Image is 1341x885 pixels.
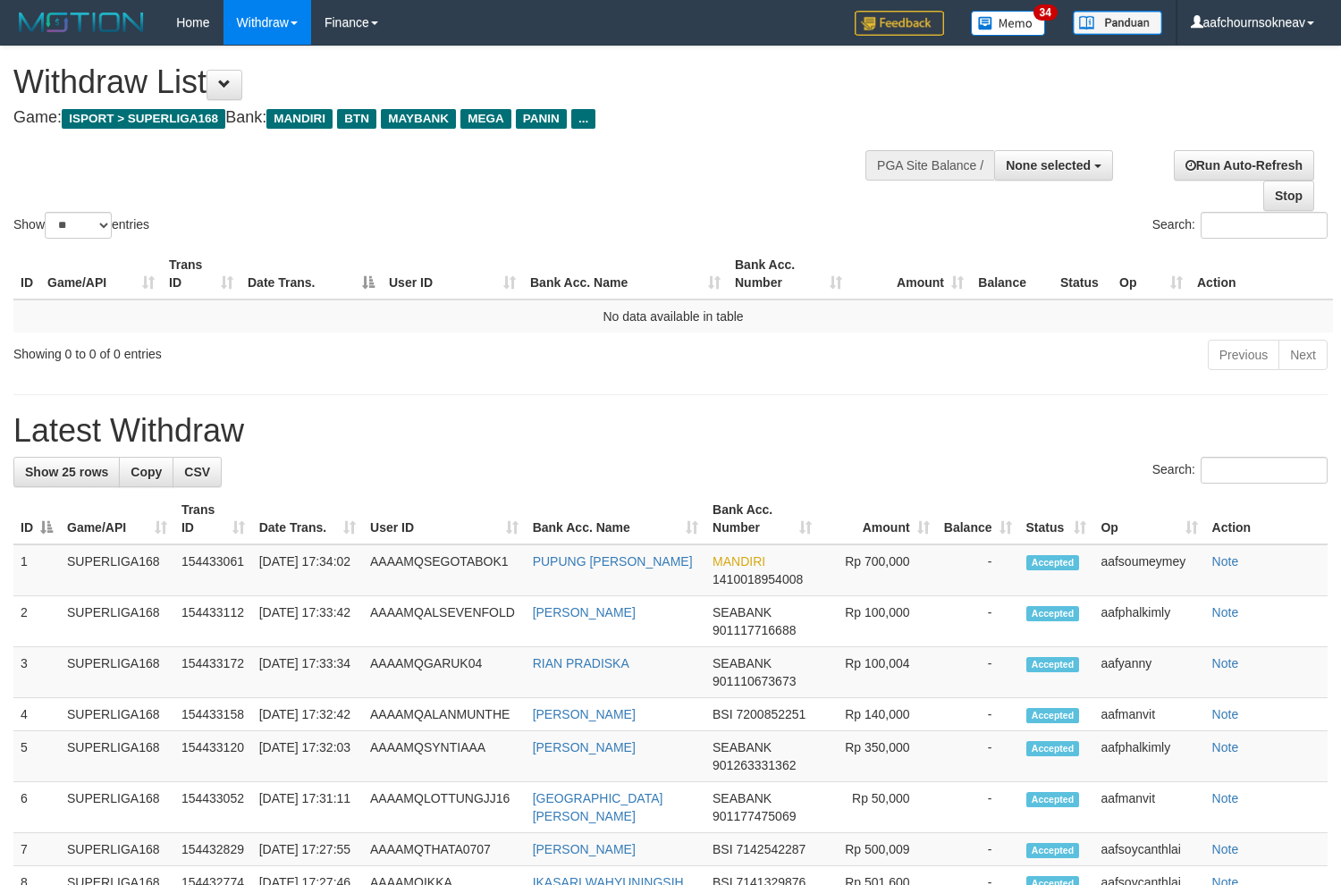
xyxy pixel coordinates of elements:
[737,707,806,721] span: Copy 7200852251 to clipboard
[728,249,849,299] th: Bank Acc. Number: activate to sort column ascending
[971,11,1046,36] img: Button%20Memo.svg
[174,544,252,596] td: 154433061
[174,833,252,866] td: 154432829
[1208,340,1279,370] a: Previous
[13,64,876,100] h1: Withdraw List
[705,493,819,544] th: Bank Acc. Number: activate to sort column ascending
[60,596,174,647] td: SUPERLIGA168
[1152,457,1328,484] label: Search:
[937,647,1019,698] td: -
[713,791,772,805] span: SEABANK
[13,833,60,866] td: 7
[865,150,994,181] div: PGA Site Balance /
[533,707,636,721] a: [PERSON_NAME]
[1112,249,1190,299] th: Op: activate to sort column ascending
[363,698,526,731] td: AAAAMQALANMUNTHE
[45,212,112,239] select: Showentries
[252,731,363,782] td: [DATE] 17:32:03
[819,698,937,731] td: Rp 140,000
[1093,833,1204,866] td: aafsoycanthlai
[819,493,937,544] th: Amount: activate to sort column ascending
[937,782,1019,833] td: -
[337,109,376,129] span: BTN
[849,249,971,299] th: Amount: activate to sort column ascending
[1026,555,1080,570] span: Accepted
[737,842,806,856] span: Copy 7142542287 to clipboard
[174,493,252,544] th: Trans ID: activate to sort column ascending
[25,465,108,479] span: Show 25 rows
[819,731,937,782] td: Rp 350,000
[13,212,149,239] label: Show entries
[1212,740,1239,754] a: Note
[937,731,1019,782] td: -
[60,544,174,596] td: SUPERLIGA168
[13,596,60,647] td: 2
[13,338,545,363] div: Showing 0 to 0 of 0 entries
[713,707,733,721] span: BSI
[1033,4,1058,21] span: 34
[1026,792,1080,807] span: Accepted
[13,731,60,782] td: 5
[174,731,252,782] td: 154433120
[516,109,567,129] span: PANIN
[13,249,40,299] th: ID
[1212,707,1239,721] a: Note
[13,413,1328,449] h1: Latest Withdraw
[13,9,149,36] img: MOTION_logo.png
[819,544,937,596] td: Rp 700,000
[184,465,210,479] span: CSV
[713,842,733,856] span: BSI
[1006,158,1091,173] span: None selected
[1093,544,1204,596] td: aafsoumeymey
[1026,657,1080,672] span: Accepted
[855,11,944,36] img: Feedback.jpg
[1026,606,1080,621] span: Accepted
[13,544,60,596] td: 1
[1093,698,1204,731] td: aafmanvit
[62,109,225,129] span: ISPORT > SUPERLIGA168
[713,809,796,823] span: Copy 901177475069 to clipboard
[174,647,252,698] td: 154433172
[971,249,1053,299] th: Balance
[1201,457,1328,484] input: Search:
[1212,605,1239,619] a: Note
[252,544,363,596] td: [DATE] 17:34:02
[523,249,728,299] th: Bank Acc. Name: activate to sort column ascending
[266,109,333,129] span: MANDIRI
[40,249,162,299] th: Game/API: activate to sort column ascending
[1093,647,1204,698] td: aafyanny
[819,647,937,698] td: Rp 100,004
[13,647,60,698] td: 3
[13,109,876,127] h4: Game: Bank:
[252,698,363,731] td: [DATE] 17:32:42
[533,791,663,823] a: [GEOGRAPHIC_DATA][PERSON_NAME]
[1263,181,1314,211] a: Stop
[1212,791,1239,805] a: Note
[526,493,705,544] th: Bank Acc. Name: activate to sort column ascending
[363,544,526,596] td: AAAAMQSEGOTABOK1
[1201,212,1328,239] input: Search:
[1190,249,1333,299] th: Action
[713,674,796,688] span: Copy 901110673673 to clipboard
[60,698,174,731] td: SUPERLIGA168
[937,833,1019,866] td: -
[713,758,796,772] span: Copy 901263331362 to clipboard
[13,782,60,833] td: 6
[252,833,363,866] td: [DATE] 17:27:55
[363,647,526,698] td: AAAAMQGARUK04
[174,782,252,833] td: 154433052
[1278,340,1328,370] a: Next
[713,554,765,569] span: MANDIRI
[1212,656,1239,670] a: Note
[460,109,511,129] span: MEGA
[1093,782,1204,833] td: aafmanvit
[1026,843,1080,858] span: Accepted
[937,698,1019,731] td: -
[1053,249,1112,299] th: Status
[382,249,523,299] th: User ID: activate to sort column ascending
[381,109,456,129] span: MAYBANK
[533,656,629,670] a: RIAN PRADISKA
[819,782,937,833] td: Rp 50,000
[713,623,796,637] span: Copy 901117716688 to clipboard
[571,109,595,129] span: ...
